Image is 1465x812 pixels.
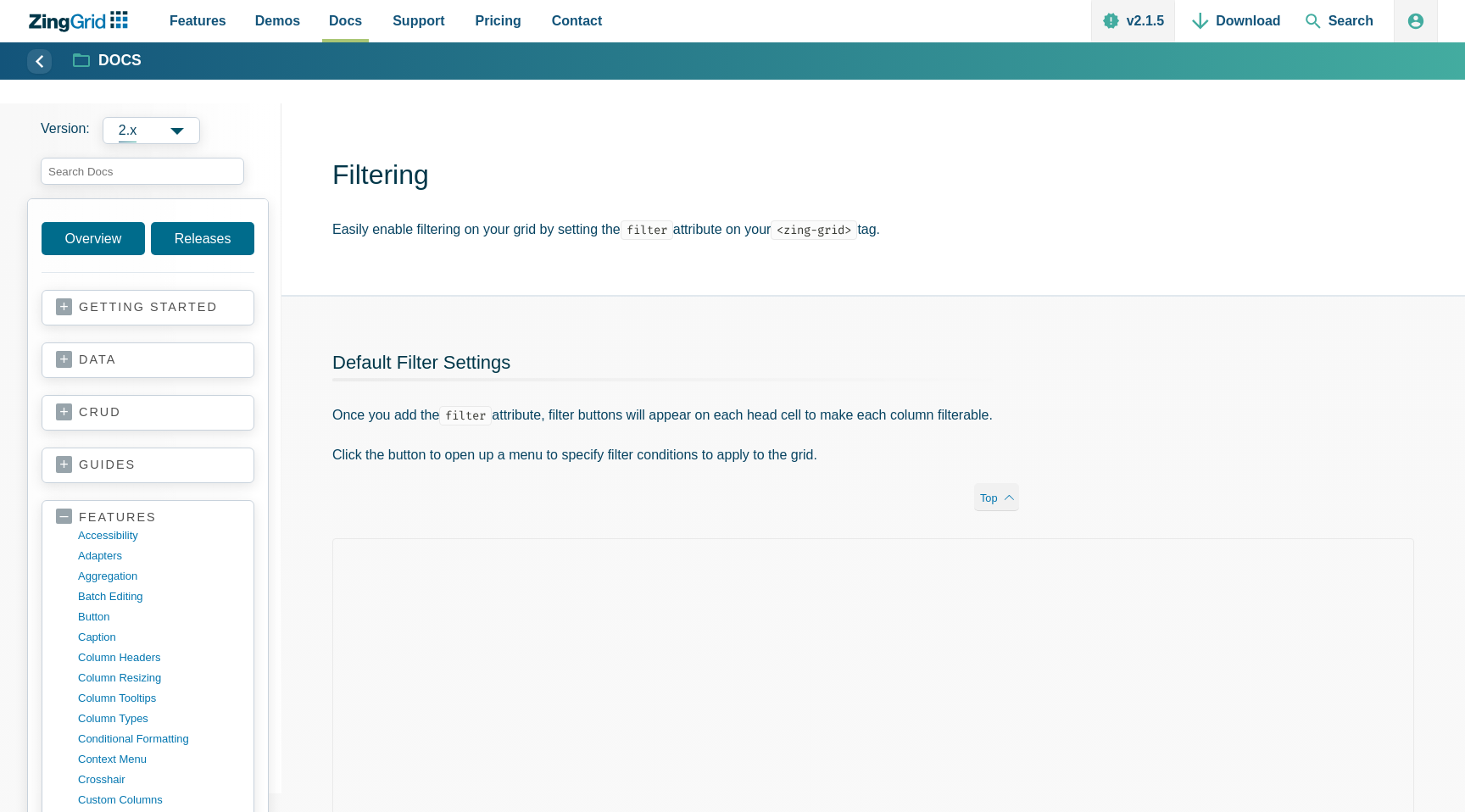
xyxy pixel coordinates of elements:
[170,9,226,32] span: Features
[98,53,142,69] strong: Docs
[329,9,362,32] span: Docs
[78,587,240,607] a: batch editing
[332,218,1438,241] p: Easily enable filtering on your grid by setting the attribute on your tag.
[771,220,857,240] code: <zing-grid>
[78,749,240,770] a: context menu
[332,352,510,373] a: Default Filter Settings
[332,443,1019,466] p: Click the button to open up a menu to specify filter conditions to apply to the grid.
[476,9,521,32] span: Pricing
[41,117,90,144] span: Version:
[78,729,240,749] a: conditional formatting
[41,158,244,185] input: search input
[78,648,240,668] a: column headers
[439,406,492,425] code: filter
[621,220,673,240] code: filter
[151,222,254,255] a: Releases
[42,222,145,255] a: Overview
[78,668,240,688] a: column resizing
[74,51,142,71] a: Docs
[78,566,240,587] a: aggregation
[78,688,240,709] a: column tooltips
[78,546,240,566] a: adapters
[78,526,240,546] a: accessibility
[56,352,240,369] a: data
[78,607,240,627] a: button
[56,299,240,316] a: getting started
[56,457,240,474] a: guides
[78,770,240,790] a: crosshair
[552,9,603,32] span: Contact
[56,404,240,421] a: crud
[78,627,240,648] a: caption
[41,117,268,144] label: Versions
[332,158,1438,196] h1: Filtering
[393,9,444,32] span: Support
[255,9,300,32] span: Demos
[56,509,240,526] a: features
[78,790,240,810] a: custom columns
[27,11,136,32] a: ZingChart Logo. Click to return to the homepage
[332,403,1019,426] p: Once you add the attribute, filter buttons will appear on each head cell to make each column filt...
[78,709,240,729] a: column types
